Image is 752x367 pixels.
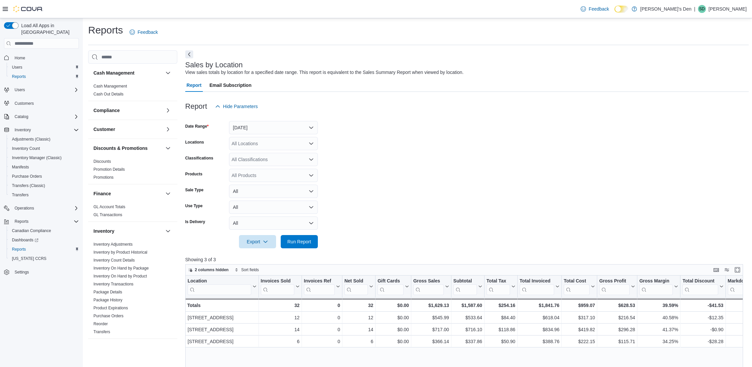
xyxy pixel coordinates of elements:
button: Cash Management [164,69,172,77]
button: Customer [93,126,163,133]
div: 40.58% [639,314,678,322]
button: Sort fields [232,266,261,274]
div: Finance [88,203,177,221]
div: Gross Margin [639,278,673,295]
nav: Complex example [4,50,79,294]
button: Manifests [7,162,82,172]
span: Users [9,63,79,71]
button: [DATE] [229,121,318,134]
a: Reports [9,245,29,253]
label: Classifications [185,155,213,161]
div: Shawn Dang [698,5,706,13]
div: Gross Margin [639,278,673,284]
div: 32 [260,301,299,309]
span: Feedback [589,6,609,12]
span: Email Subscription [209,79,252,92]
a: Dashboards [9,236,41,244]
button: Hide Parameters [212,100,260,113]
button: Reports [12,217,31,225]
span: Transfers (Classic) [9,182,79,190]
button: Inventory Count [7,144,82,153]
a: Adjustments (Classic) [9,135,53,143]
span: Transfers [9,191,79,199]
button: Inventory [93,228,163,234]
span: Washington CCRS [9,255,79,263]
span: Inventory Manager (Classic) [9,154,79,162]
button: Open list of options [309,141,314,146]
div: $115.71 [599,338,635,346]
div: $84.40 [487,314,515,322]
div: [STREET_ADDRESS] [188,326,257,334]
button: Invoices Sold [260,278,299,295]
div: 14 [344,326,373,334]
div: Gross Sales [413,278,444,295]
span: Users [15,87,25,92]
a: Transfers [93,330,110,334]
a: Dashboards [7,235,82,245]
div: 0 [304,314,340,322]
a: Inventory Transactions [93,282,134,286]
button: Users [12,86,28,94]
h3: Customer [93,126,115,133]
div: $618.04 [520,314,559,322]
a: Package History [93,298,122,302]
button: All [229,201,318,214]
div: $388.76 [520,338,559,346]
span: Adjustments (Classic) [9,135,79,143]
div: $628.53 [599,301,635,309]
span: Operations [12,204,79,212]
span: GL Account Totals [93,204,125,210]
div: Gross Profit [599,278,630,295]
button: Run Report [281,235,318,248]
button: Settings [1,267,82,277]
p: [PERSON_NAME] [709,5,747,13]
span: Dashboards [12,237,38,243]
h3: Finance [93,190,111,197]
span: Reports [9,245,79,253]
span: Promotion Details [93,167,125,172]
div: $545.99 [413,314,449,322]
button: Catalog [12,113,31,121]
div: Total Discount [682,278,718,284]
span: Reports [12,74,26,79]
div: $834.96 [520,326,559,334]
button: Canadian Compliance [7,226,82,235]
span: Reports [12,247,26,252]
div: Gross Sales [413,278,444,284]
div: $222.15 [564,338,595,346]
div: $337.86 [453,338,482,346]
button: Adjustments (Classic) [7,135,82,144]
div: Invoices Sold [260,278,294,284]
div: $716.10 [453,326,482,334]
div: 14 [260,326,299,334]
div: $216.54 [599,314,635,322]
a: Package Details [93,290,122,294]
h3: Discounts & Promotions [93,145,147,152]
div: 39.59% [639,301,678,309]
a: Purchase Orders [9,172,45,180]
span: Promotions [93,175,114,180]
div: $366.14 [413,338,449,346]
div: $317.10 [564,314,595,322]
button: Reports [7,72,82,81]
button: Compliance [164,106,172,114]
p: [PERSON_NAME]'s Den [640,5,691,13]
button: Inventory [164,227,172,235]
span: Discounts [93,159,111,164]
a: Cash Management [93,84,127,89]
input: Dark Mode [614,6,628,13]
button: Purchase Orders [7,172,82,181]
button: Gross Sales [413,278,449,295]
a: Reports [9,73,29,81]
div: $50.90 [487,338,515,346]
button: Total Cost [564,278,595,295]
div: Net Sold [344,278,368,284]
button: Customer [164,125,172,133]
button: Operations [1,204,82,213]
button: 2 columns hidden [186,266,231,274]
button: Export [239,235,276,248]
button: Gross Margin [639,278,678,295]
h1: Reports [88,24,123,37]
a: Inventory Adjustments [93,242,133,247]
span: Inventory Transactions [93,281,134,287]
